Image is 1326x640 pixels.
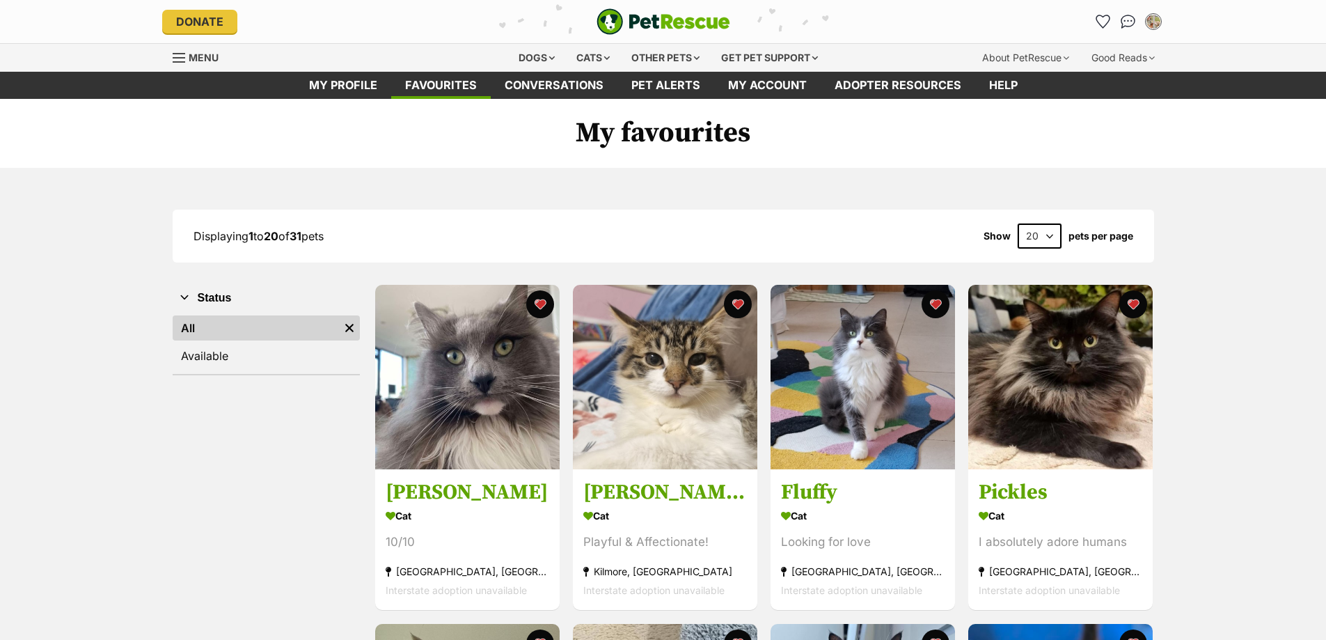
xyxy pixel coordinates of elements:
[573,285,757,469] img: Louella 🌺
[573,469,757,611] a: [PERSON_NAME] 🌺 Cat Playful & Affectionate! Kilmore, [GEOGRAPHIC_DATA] Interstate adoption unavai...
[1092,10,1165,33] ul: Account quick links
[264,229,278,243] strong: 20
[1068,231,1133,242] label: pets per page
[162,10,237,33] a: Donate
[1117,10,1139,33] a: Conversations
[386,563,549,582] div: [GEOGRAPHIC_DATA], [GEOGRAPHIC_DATA]
[972,44,1079,72] div: About PetRescue
[771,469,955,611] a: Fluffy Cat Looking for love [GEOGRAPHIC_DATA], [GEOGRAPHIC_DATA] Interstate adoption unavailable ...
[979,480,1142,506] h3: Pickles
[173,44,228,69] a: Menu
[583,480,747,506] h3: [PERSON_NAME] 🌺
[781,506,945,526] div: Cat
[526,290,554,318] button: favourite
[173,315,339,341] a: All
[248,229,253,243] strong: 1
[567,44,619,72] div: Cats
[711,44,828,72] div: Get pet support
[375,469,560,611] a: [PERSON_NAME] Cat 10/10 [GEOGRAPHIC_DATA], [GEOGRAPHIC_DATA] Interstate adoption unavailable favo...
[173,343,360,368] a: Available
[509,44,565,72] div: Dogs
[583,533,747,552] div: Playful & Affectionate!
[386,533,549,552] div: 10/10
[375,285,560,469] img: Gus
[189,52,219,63] span: Menu
[968,469,1153,611] a: Pickles Cat I absolutely adore humans [GEOGRAPHIC_DATA], [GEOGRAPHIC_DATA] Interstate adoption un...
[922,290,949,318] button: favourite
[386,480,549,506] h3: [PERSON_NAME]
[1092,10,1114,33] a: Favourites
[583,506,747,526] div: Cat
[781,585,922,597] span: Interstate adoption unavailable
[622,44,709,72] div: Other pets
[290,229,301,243] strong: 31
[173,289,360,307] button: Status
[295,72,391,99] a: My profile
[617,72,714,99] a: Pet alerts
[714,72,821,99] a: My account
[968,285,1153,469] img: Pickles
[194,229,324,243] span: Displaying to of pets
[597,8,730,35] a: PetRescue
[386,585,527,597] span: Interstate adoption unavailable
[781,533,945,552] div: Looking for love
[979,585,1120,597] span: Interstate adoption unavailable
[1119,290,1147,318] button: favourite
[781,480,945,506] h3: Fluffy
[597,8,730,35] img: logo-e224e6f780fb5917bec1dbf3a21bbac754714ae5b6737aabdf751b685950b380.svg
[979,563,1142,582] div: [GEOGRAPHIC_DATA], [GEOGRAPHIC_DATA]
[1146,15,1160,29] img: Tammy Silverstein profile pic
[173,313,360,374] div: Status
[1082,44,1165,72] div: Good Reads
[1121,15,1135,29] img: chat-41dd97257d64d25036548639549fe6c8038ab92f7586957e7f3b1b290dea8141.svg
[781,563,945,582] div: [GEOGRAPHIC_DATA], [GEOGRAPHIC_DATA]
[979,506,1142,526] div: Cat
[583,563,747,582] div: Kilmore, [GEOGRAPHIC_DATA]
[491,72,617,99] a: conversations
[583,585,725,597] span: Interstate adoption unavailable
[771,285,955,469] img: Fluffy
[724,290,752,318] button: favourite
[984,231,1011,242] span: Show
[975,72,1032,99] a: Help
[391,72,491,99] a: Favourites
[821,72,975,99] a: Adopter resources
[979,533,1142,552] div: I absolutely adore humans
[339,315,360,341] a: Remove filter
[386,506,549,526] div: Cat
[1142,10,1165,33] button: My account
